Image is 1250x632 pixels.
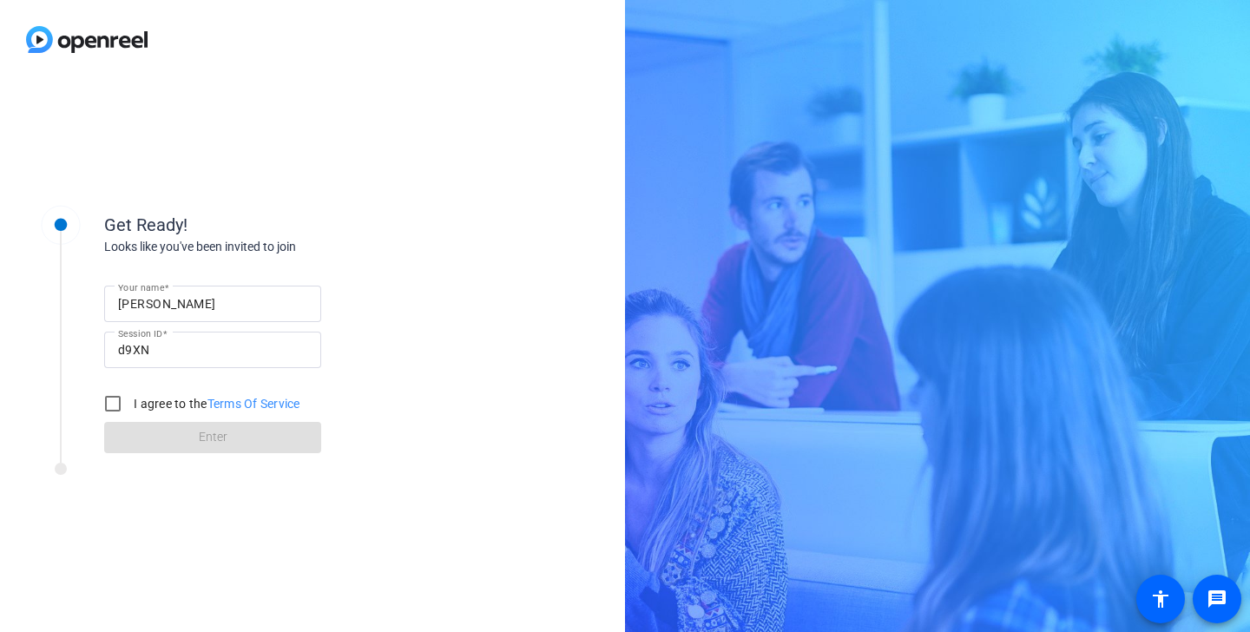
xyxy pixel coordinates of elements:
div: Looks like you've been invited to join [104,238,451,256]
mat-label: Your name [118,282,164,293]
mat-icon: accessibility [1150,589,1171,609]
mat-label: Session ID [118,328,162,339]
label: I agree to the [130,395,300,412]
mat-icon: message [1207,589,1227,609]
a: Terms Of Service [207,397,300,411]
div: Get Ready! [104,212,451,238]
